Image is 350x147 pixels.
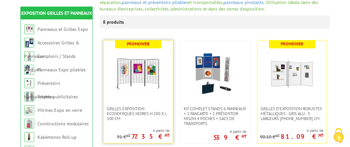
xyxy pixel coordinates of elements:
p: 539 € [213,135,246,139]
img: Accessoires Grilles & Panneaux [24,38,34,48]
img: Kakémonos Roll-up [24,132,34,142]
img: Cookies (fenêtre modale) [330,127,347,144]
a: Comptoirs / Stands d'accueil [24,53,76,73]
sup: HT [275,133,280,138]
span: Grilles d'exposition robustes métalliques - gris alu - 3 largeurs [PHONE_NUMBER] cm [261,106,323,121]
img: Vitrines Expo en verre [24,105,34,115]
a: Constructions modulaires [37,121,89,127]
img: Grilles Exposition Economiques Noires H 200 x L 100 cm [115,50,161,96]
span: A partir de [213,129,246,134]
img: Kit complet stands 6 panneaux + 1 pancarte + 1 présentoir nylon 4 poches + sacs de transports [192,50,238,96]
button: Cookies (fenêtre modale) [327,125,350,147]
a: Panneaux Expo pliables [37,67,86,73]
img: Panneaux et Grilles Expo [24,24,34,34]
sup: HT [126,133,130,138]
a: Grilles Exposition Economiques Noires H 200 x L 100 cm [104,106,173,121]
b: Promoweb [127,41,150,47]
a: Accessoires Grilles & Panneaux [24,40,79,59]
sup: HT [242,134,246,139]
b: Promoweb [281,41,303,47]
img: Constructions modulaires [24,119,34,129]
span: A partir de [117,128,170,133]
sup: HT [318,133,323,138]
a: Kit complet stands 6 panneaux + 1 pancarte + 1 présentoir nylon 4 poches + sacs de transports [180,106,250,126]
img: Grilles d'exposition robustes métalliques - gris alu - 3 largeurs 70-100-120 cm [269,50,315,96]
p: 77.35 € [131,135,170,138]
sup: HT [165,133,170,138]
a: Panneaux et Grilles Expo [37,26,88,32]
a: Totems publicitaires [37,94,78,100]
img: Présentoirs transportables [24,78,34,88]
span: Kit complet stands 6 panneaux + 1 pancarte + 1 présentoir nylon 4 poches + sacs de transports [184,106,246,126]
span: A partir de [260,128,323,133]
p: 81.09 € [281,135,323,138]
a: Exposition Grilles et Panneaux [21,10,92,16]
a: Présentoirs transportables [24,80,60,100]
a: Vitrines Expo en verre [37,107,82,113]
span: Grilles Exposition Economiques Noires H 200 x L 100 cm [107,106,170,121]
a: Grilles d'exposition robustes métalliques - gris alu - 3 largeurs [PHONE_NUMBER] cm [257,106,327,121]
p: 90.10 € [260,135,280,139]
p: 91 € [117,135,130,139]
a: Kakémonos Roll-up [37,134,77,140]
p: 8 produits [103,15,128,29]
